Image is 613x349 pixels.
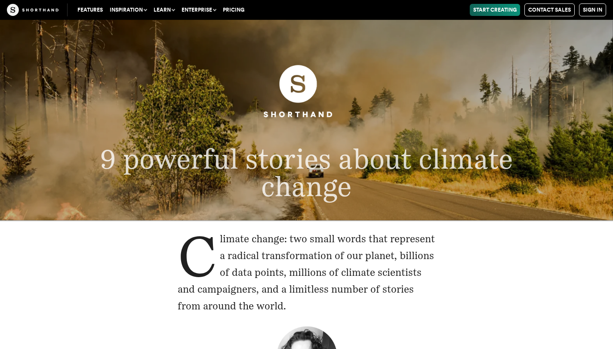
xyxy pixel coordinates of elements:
[106,4,150,16] button: Inspiration
[150,4,178,16] button: Learn
[74,4,106,16] a: Features
[219,4,248,16] a: Pricing
[178,231,436,315] p: Climate change: two small words that represent a radical transformation of our planet, billions o...
[524,3,575,16] a: Contact Sales
[178,4,219,16] button: Enterprise
[7,4,59,16] img: The Craft
[100,142,513,203] span: 9 powerful stories about climate change
[579,3,606,16] a: Sign in
[470,4,520,16] a: Start Creating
